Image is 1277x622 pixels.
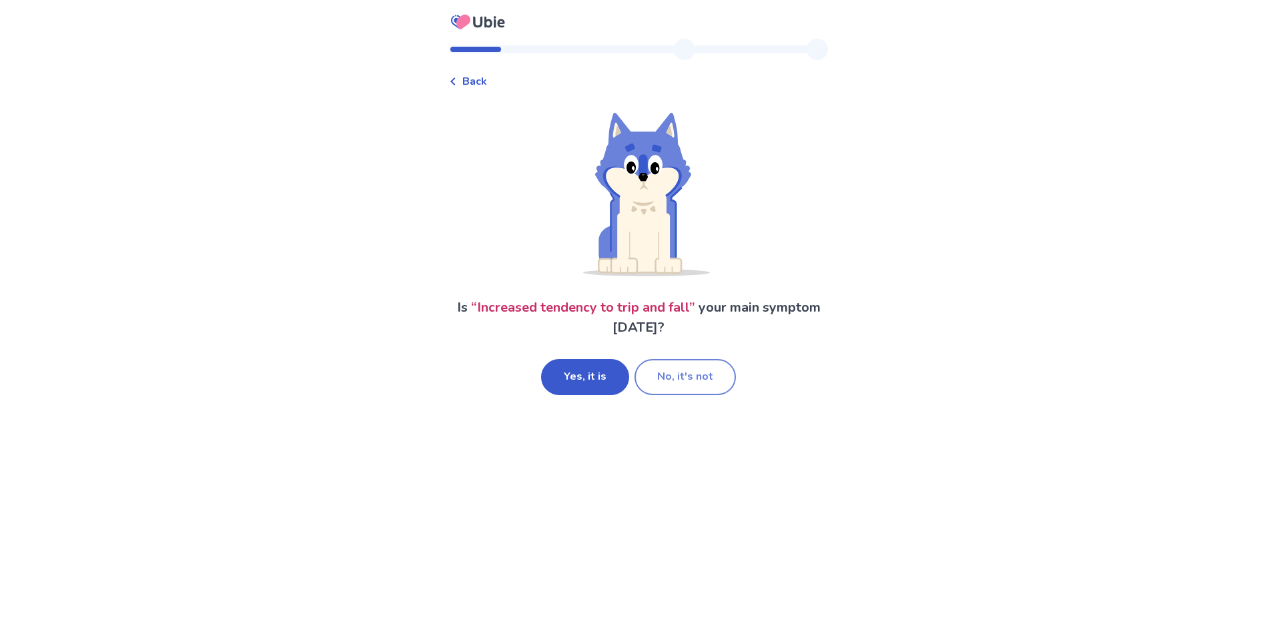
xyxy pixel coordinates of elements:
[462,73,487,89] span: Back
[471,298,695,316] span: “ Increased tendency to trip and fall ”
[449,298,828,338] p: Is your main symptom [DATE]?
[634,359,736,395] button: No, it's not
[541,359,629,395] button: Yes, it is
[568,111,710,276] img: Shiba (Wondering)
